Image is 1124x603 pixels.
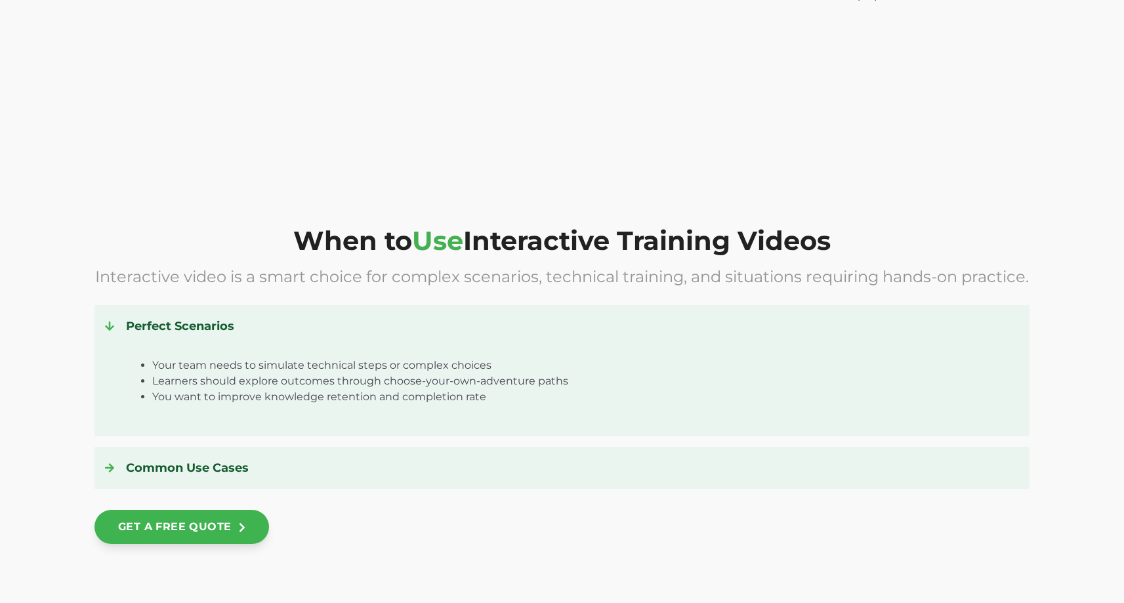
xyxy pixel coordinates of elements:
span: Use [412,224,463,257]
li: You want to improve knowledge retention and completion rate [152,389,1009,405]
li: Your team needs to simulate technical steps or complex choices [152,358,1009,373]
a: GET A FREE QUOTE [94,510,269,544]
span: Interactive video is a smart choice for complex scenarios, technical training, and situations req... [95,267,1029,286]
span: When to Interactive Training Videos [293,224,831,257]
li: Learners should explore outcomes through choose-your-own-adventure paths [152,373,1009,389]
h4: Perfect Scenarios [105,316,1019,337]
h4: Common Use Cases [105,457,1019,478]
